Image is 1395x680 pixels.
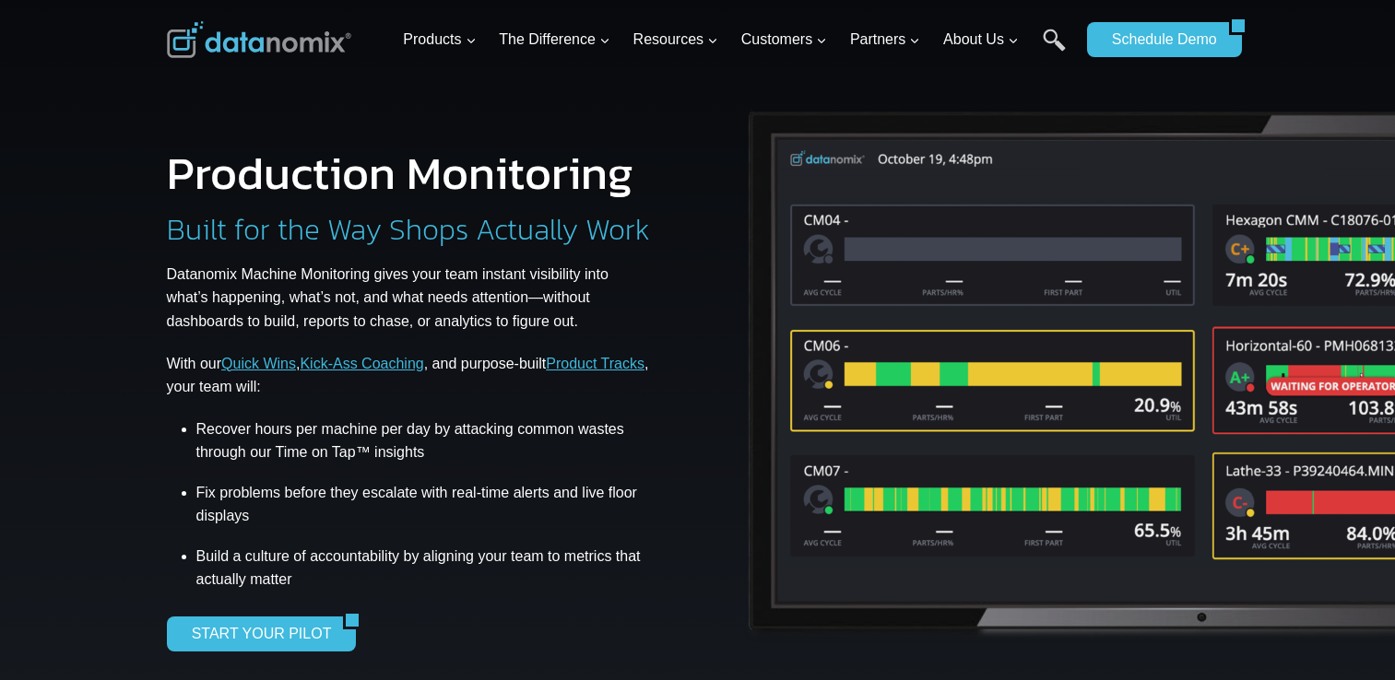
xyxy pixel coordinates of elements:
[499,28,610,52] span: The Difference
[196,538,654,598] li: Build a culture of accountability by aligning your team to metrics that actually matter
[546,356,644,371] a: Product Tracks
[300,356,423,371] a: Kick-Ass Coaching
[167,352,654,399] p: With our , , and purpose-built , your team will:
[167,215,650,244] h2: Built for the Way Shops Actually Work
[943,28,1019,52] span: About Us
[403,28,476,52] span: Products
[196,471,654,538] li: Fix problems before they escalate with real-time alerts and live floor displays
[221,356,296,371] a: Quick Wins
[196,417,654,471] li: Recover hours per machine per day by attacking common wastes through our Time on Tap™ insights
[850,28,920,52] span: Partners
[167,263,654,334] p: Datanomix Machine Monitoring gives your team instant visibility into what’s happening, what’s not...
[1087,22,1229,57] a: Schedule Demo
[167,150,633,196] h1: Production Monitoring
[1043,29,1066,70] a: Search
[741,28,827,52] span: Customers
[633,28,718,52] span: Resources
[167,616,344,651] a: START YOUR PILOT
[167,21,351,58] img: Datanomix
[396,10,1078,70] nav: Primary Navigation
